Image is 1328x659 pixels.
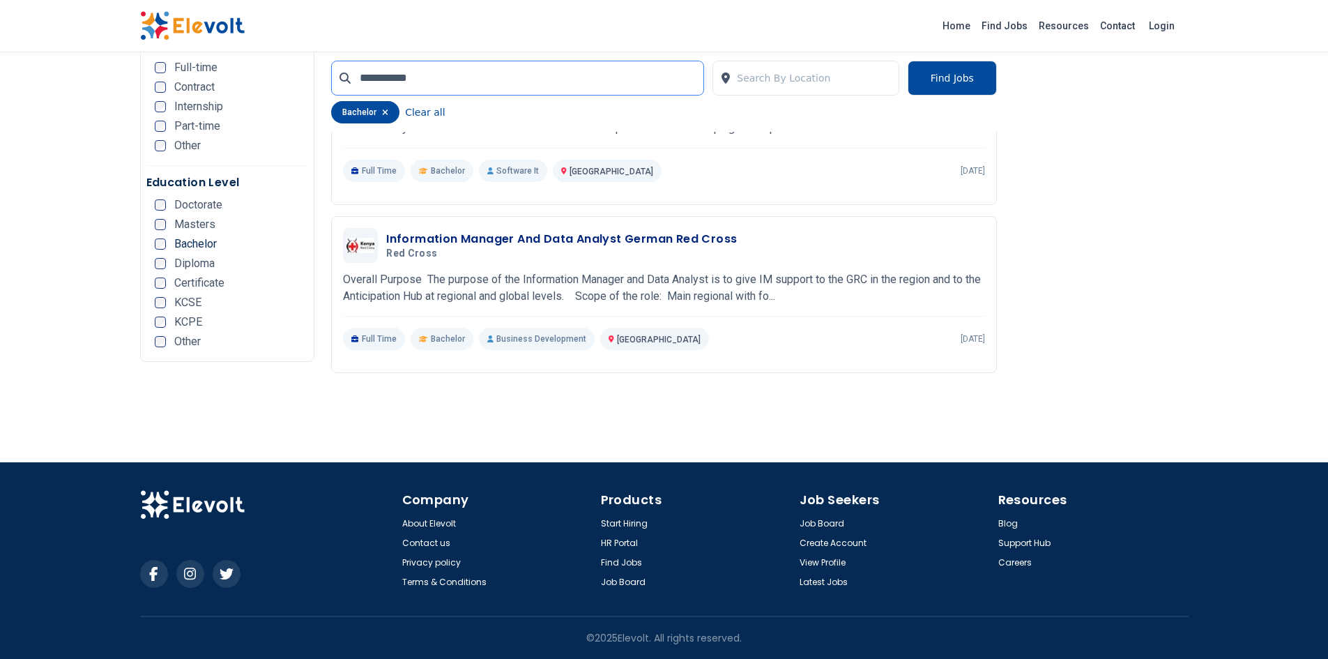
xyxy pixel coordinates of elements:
a: View Profile [800,557,846,568]
a: Contact us [402,538,450,549]
p: © 2025 Elevolt. All rights reserved. [586,631,742,645]
img: Red cross [346,238,374,253]
a: Find Jobs [976,15,1033,37]
a: Latest Jobs [800,577,848,588]
span: [GEOGRAPHIC_DATA] [617,335,701,344]
input: Full-time [155,62,166,73]
input: Part-time [155,121,166,132]
span: KCSE [174,297,201,308]
a: Job Board [800,518,844,529]
span: Contract [174,82,215,93]
span: Diploma [174,258,215,269]
h4: Job Seekers [800,490,990,510]
a: Find Jobs [601,557,642,568]
p: Business Development [479,328,595,350]
span: KCPE [174,317,202,328]
input: Masters [155,219,166,230]
h4: Resources [998,490,1189,510]
a: Home [937,15,976,37]
span: Bachelor [431,333,465,344]
input: Doctorate [155,199,166,211]
p: Full Time [343,328,405,350]
span: Full-time [174,62,217,73]
a: HR Portal [601,538,638,549]
span: Other [174,140,201,151]
span: Certificate [174,278,224,289]
iframe: Chat Widget [1258,592,1328,659]
a: Privacy policy [402,557,461,568]
input: Diploma [155,258,166,269]
p: [DATE] [961,165,985,176]
a: Resources [1033,15,1094,37]
a: Create Account [800,538,867,549]
a: Red crossInformation Manager And Data Analyst German Red CrossRed crossOverall Purpose The purpos... [343,228,985,350]
span: Internship [174,101,223,112]
input: Certificate [155,278,166,289]
button: Find Jobs [908,61,997,96]
input: KCPE [155,317,166,328]
p: [DATE] [961,333,985,344]
a: Blog [998,518,1018,529]
a: Terms & Conditions [402,577,487,588]
a: Job Board [601,577,646,588]
span: Masters [174,219,215,230]
input: Other [155,336,166,347]
a: About Elevolt [402,518,456,529]
input: Contract [155,82,166,93]
p: Overall Purpose The purpose of the Information Manager and Data Analyst is to give IM support to ... [343,271,985,305]
h3: Information Manager And Data Analyst German Red Cross [386,231,737,248]
span: Red cross [386,248,437,260]
p: Full Time [343,160,405,182]
div: bachelor [331,101,399,123]
button: Clear all [405,101,445,123]
input: KCSE [155,297,166,308]
h5: Education Level [146,174,309,191]
input: Internship [155,101,166,112]
a: Careers [998,557,1032,568]
span: [GEOGRAPHIC_DATA] [570,167,653,176]
span: Bachelor [431,165,465,176]
span: Part-time [174,121,220,132]
a: Support Hub [998,538,1051,549]
img: Elevolt [140,490,245,520]
img: Elevolt [140,11,245,40]
a: Login [1140,12,1183,40]
span: Doctorate [174,199,222,211]
p: Software It [479,160,547,182]
h4: Products [601,490,791,510]
input: Bachelor [155,238,166,250]
a: Start Hiring [601,518,648,529]
input: Other [155,140,166,151]
span: Bachelor [174,238,217,250]
a: Contact [1094,15,1140,37]
h4: Company [402,490,593,510]
span: Other [174,336,201,347]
